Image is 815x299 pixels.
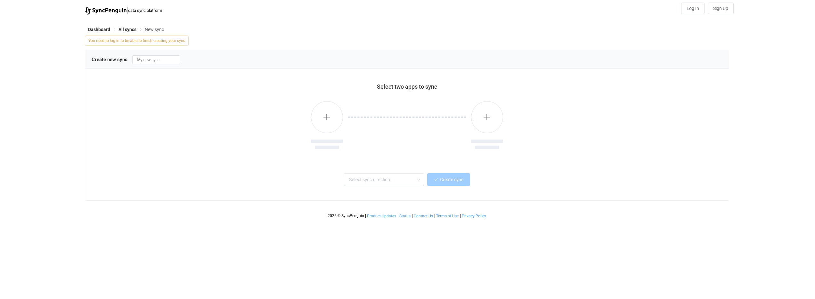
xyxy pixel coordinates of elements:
button: Log In [681,3,705,14]
span: Create new sync [92,57,127,62]
button: Sign Up [708,3,734,14]
span: You need to log in to be able to finish creating your sync [85,36,189,46]
span: | [434,214,435,218]
a: Product Updates [367,214,396,218]
span: | [397,214,398,218]
span: data sync platform [128,8,162,13]
span: Create sync [440,177,463,182]
span: Product Updates [367,214,396,218]
a: Contact Us [413,214,433,218]
span: 2025 © SyncPenguin [328,214,364,218]
span: Sign Up [713,6,728,11]
a: Status [399,214,411,218]
a: Privacy Policy [461,214,486,218]
button: Create sync [427,173,470,186]
span: | [460,214,461,218]
a: Terms of Use [436,214,459,218]
span: All syncs [118,27,136,32]
span: Log In [687,6,699,11]
img: syncpenguin.svg [85,7,126,15]
span: Select two apps to sync [377,83,437,90]
span: Privacy Policy [462,214,486,218]
span: | [365,214,366,218]
a: |data sync platform [85,6,162,15]
input: Sync name [132,55,180,64]
input: Select sync direction [344,173,424,186]
span: Dashboard [88,27,110,32]
span: | [126,6,128,15]
span: Contact Us [414,214,433,218]
span: New sync [145,27,164,32]
div: Breadcrumb [88,27,164,32]
span: | [412,214,413,218]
